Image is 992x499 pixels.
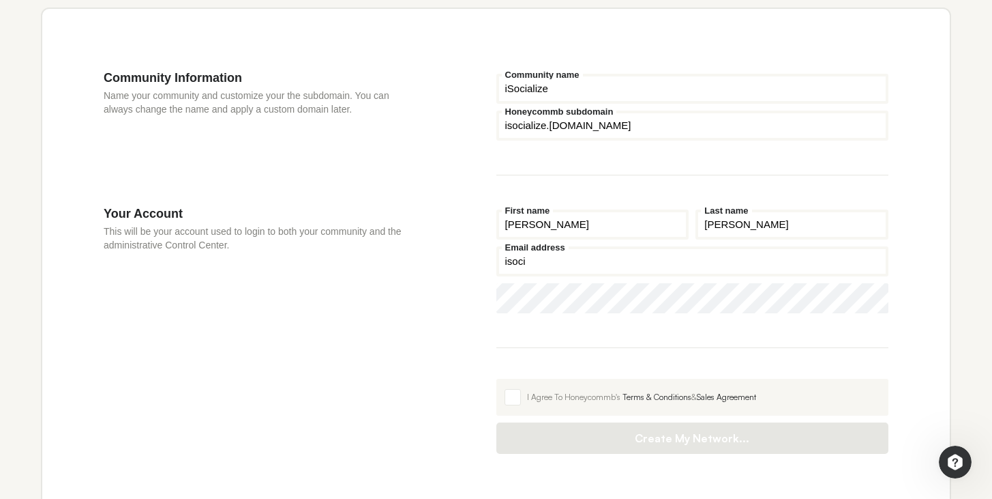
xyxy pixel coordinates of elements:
[496,74,889,104] input: Community name
[104,89,415,116] p: Name your community and customize your the subdomain. You can always change the name and apply a ...
[502,243,569,252] label: Email address
[104,225,415,252] p: This will be your account used to login to both your community and the administrative Control Cen...
[939,446,972,479] iframe: Intercom live chat
[104,70,415,85] h3: Community Information
[622,392,691,402] a: Terms & Conditions
[496,111,889,141] input: your-subdomain.honeycommb.com
[510,431,875,445] span: Create My Network...
[695,210,888,240] input: Last name
[527,391,881,403] div: I Agree To Honeycommb's &
[496,210,689,240] input: First name
[496,246,889,276] input: Email address
[502,107,617,116] label: Honeycommb subdomain
[496,423,889,454] button: Create My Network...
[502,70,583,79] label: Community name
[104,206,415,221] h3: Your Account
[502,206,554,215] label: First name
[701,206,751,215] label: Last name
[697,392,756,402] a: Sales Agreement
